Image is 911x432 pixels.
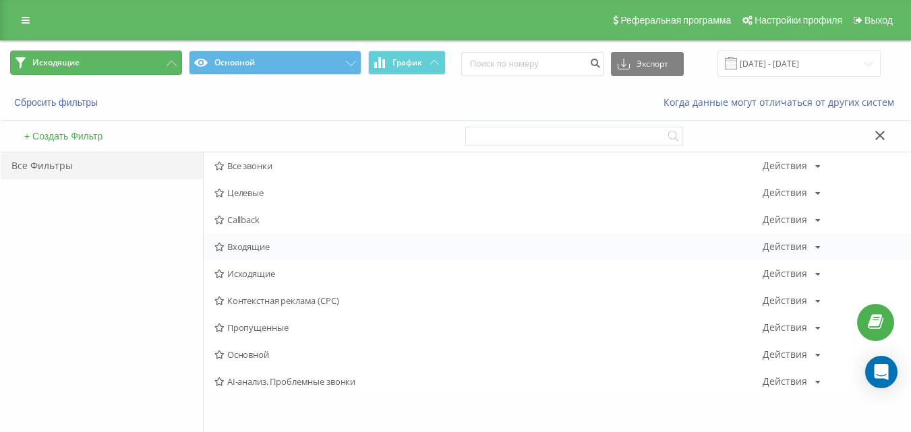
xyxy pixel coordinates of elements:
[368,51,446,75] button: График
[214,296,763,305] span: Контекстная реклама (CPC)
[763,188,807,197] div: Действия
[763,215,807,224] div: Действия
[214,269,763,278] span: Исходящие
[871,129,890,144] button: Закрыть
[763,350,807,359] div: Действия
[864,15,893,26] span: Выход
[755,15,842,26] span: Настройки профиля
[664,96,901,109] a: Когда данные могут отличаться от других систем
[1,152,203,179] div: Все Фильтры
[461,52,604,76] input: Поиск по номеру
[20,130,107,142] button: + Создать Фильтр
[10,96,105,109] button: Сбросить фильтры
[611,52,684,76] button: Экспорт
[214,242,763,251] span: Входящие
[214,188,763,197] span: Целевые
[214,377,763,386] span: AI-анализ. Проблемные звонки
[865,356,898,388] div: Open Intercom Messenger
[10,51,182,75] button: Исходящие
[392,58,422,67] span: График
[763,269,807,278] div: Действия
[763,323,807,332] div: Действия
[214,350,763,359] span: Основной
[763,296,807,305] div: Действия
[763,161,807,171] div: Действия
[214,323,763,332] span: Пропущенные
[189,51,361,75] button: Основной
[620,15,731,26] span: Реферальная программа
[763,377,807,386] div: Действия
[32,57,80,68] span: Исходящие
[763,242,807,251] div: Действия
[214,215,763,224] span: Callback
[214,161,763,171] span: Все звонки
